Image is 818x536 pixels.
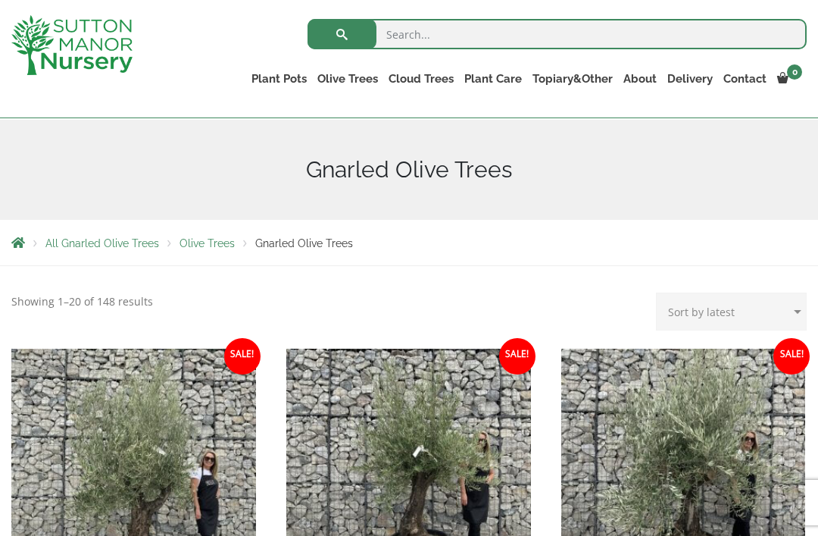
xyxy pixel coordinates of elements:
a: All Gnarled Olive Trees [45,237,159,249]
a: Topiary&Other [527,68,618,89]
select: Shop order [656,293,807,331]
p: Showing 1–20 of 148 results [11,293,153,311]
span: Sale! [224,338,261,375]
a: Delivery [662,68,718,89]
a: Olive Trees [312,68,383,89]
h1: Gnarled Olive Trees [11,156,807,183]
a: Olive Trees [180,237,235,249]
span: Sale! [773,338,810,375]
a: Cloud Trees [383,68,459,89]
a: About [618,68,662,89]
input: Search... [308,19,807,49]
a: Plant Pots [246,68,312,89]
a: Contact [718,68,772,89]
a: 0 [772,68,807,89]
span: Sale! [499,338,535,375]
span: Gnarled Olive Trees [255,237,353,249]
img: logo [11,15,133,75]
a: Plant Care [459,68,527,89]
nav: Breadcrumbs [11,237,807,249]
span: 0 [787,64,802,80]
